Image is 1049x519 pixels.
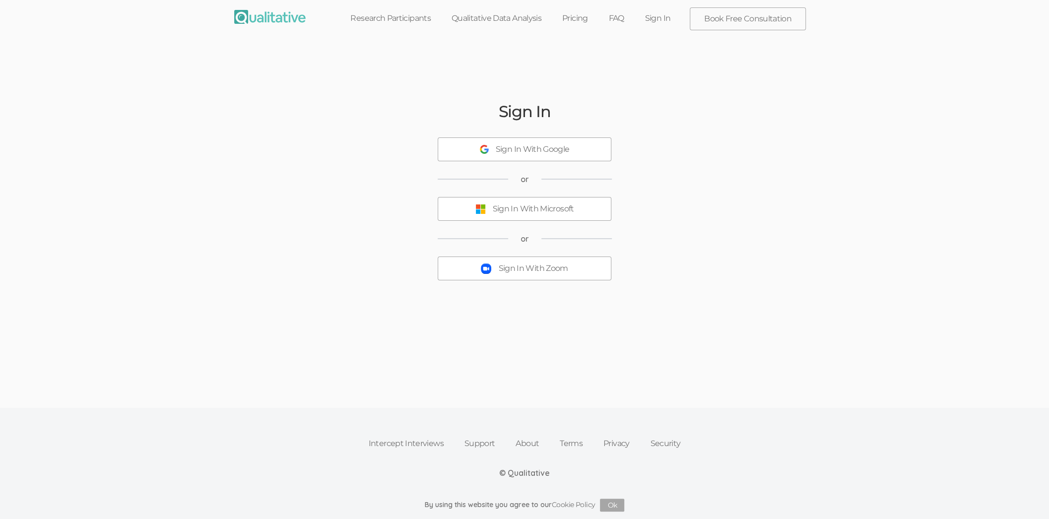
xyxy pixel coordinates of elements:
a: About [505,433,549,454]
a: Cookie Policy [552,500,595,509]
a: Sign In [635,7,681,29]
img: Qualitative [234,10,306,24]
button: Sign In With Google [438,137,611,161]
a: Privacy [593,433,640,454]
a: Research Participants [340,7,441,29]
img: Sign In With Zoom [481,263,491,274]
a: Qualitative Data Analysis [441,7,552,29]
iframe: Chat Widget [999,471,1049,519]
div: © Qualitative [499,467,550,479]
span: or [521,233,529,245]
span: or [521,174,529,185]
a: Pricing [552,7,598,29]
div: Sign In With Google [496,144,570,155]
img: Sign In With Google [480,145,489,154]
button: Ok [600,499,624,512]
div: By using this website you agree to our [425,499,625,512]
img: Sign In With Microsoft [475,204,486,214]
div: Sign In With Zoom [498,263,568,274]
a: Support [454,433,506,454]
a: Intercept Interviews [358,433,454,454]
a: Terms [549,433,593,454]
a: Security [640,433,691,454]
button: Sign In With Microsoft [438,197,611,221]
a: Book Free Consultation [690,8,805,30]
button: Sign In With Zoom [438,257,611,280]
div: Sign In With Microsoft [493,203,574,215]
h2: Sign In [498,103,550,120]
a: FAQ [598,7,634,29]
